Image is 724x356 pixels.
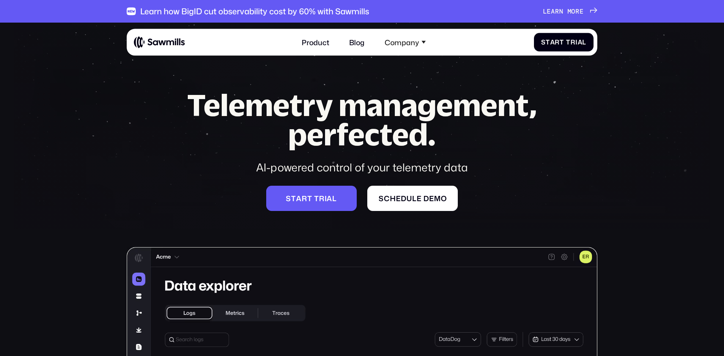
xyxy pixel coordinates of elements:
span: d [401,194,406,203]
span: t [560,38,564,46]
span: m [568,8,572,15]
span: e [580,8,584,15]
h1: Telemetry management, perfected. [170,90,554,149]
span: m [434,194,441,203]
div: Company [385,38,419,46]
div: AI-powered control of your telemetry data [170,160,554,175]
span: S [379,194,384,203]
span: u [406,194,412,203]
span: a [550,38,555,46]
span: r [555,8,559,15]
span: a [578,38,583,46]
span: n [559,8,563,15]
span: L [543,8,547,15]
span: t [314,194,319,203]
span: a [551,8,555,15]
span: t [546,38,550,46]
a: StartTrial [534,33,594,51]
a: Blog [344,32,370,52]
span: e [429,194,434,203]
span: d [423,194,429,203]
div: Company [379,32,431,52]
a: Starttrial [266,186,357,211]
div: Learn how BigID cut observability cost by 60% with Sawmills [140,6,369,16]
span: t [307,194,312,203]
a: Learnmore [543,8,597,15]
span: i [575,38,578,46]
span: r [319,194,325,203]
span: a [296,194,302,203]
span: e [417,194,422,203]
span: o [441,194,447,203]
span: o [571,8,575,15]
span: r [555,38,560,46]
a: Product [296,32,335,52]
span: l [582,38,586,46]
span: t [291,194,296,203]
span: c [384,194,390,203]
span: l [412,194,417,203]
span: r [571,38,575,46]
span: h [390,194,396,203]
a: Scheduledemo [367,186,458,211]
span: e [396,194,401,203]
span: S [541,38,546,46]
span: l [332,194,337,203]
span: a [327,194,332,203]
span: S [286,194,291,203]
span: r [302,194,307,203]
span: i [325,194,327,203]
span: r [575,8,580,15]
span: T [566,38,571,46]
span: e [547,8,551,15]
